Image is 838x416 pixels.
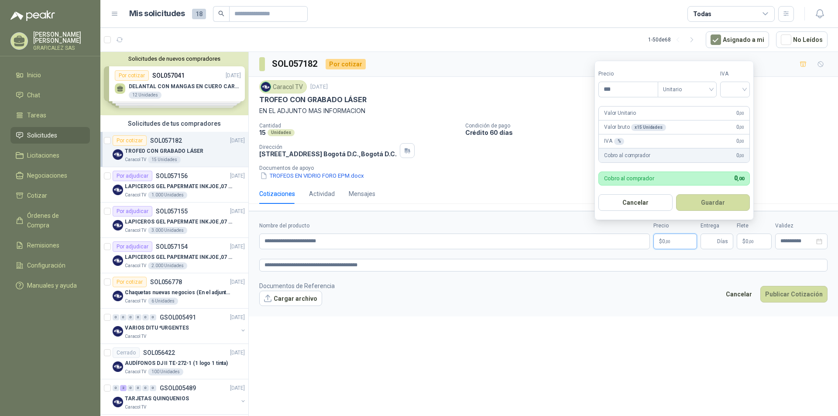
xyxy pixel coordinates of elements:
div: Solicitudes de nuevos compradoresPor cotizarSOL057041[DATE] DELANTAL CON MANGAS EN CUERO CARNAZA1... [100,52,248,115]
button: Solicitudes de nuevos compradores [104,55,245,62]
p: LAPICEROS GEL PAPERMATE INKJOE ,07 1 LOGO 1 TINTA [125,218,234,226]
img: Company Logo [113,291,123,301]
span: Manuales y ayuda [27,281,77,290]
div: Por cotizar [113,277,147,287]
span: ,00 [739,111,744,116]
div: 0 [142,385,149,391]
div: 2 [120,385,127,391]
label: Precio [598,70,658,78]
p: Cobro al comprador [604,175,654,181]
p: GSOL005491 [160,314,196,320]
button: Cancelar [721,286,757,303]
span: ,00 [737,176,744,182]
span: 0 [662,239,670,244]
p: Crédito 60 días [465,129,835,136]
div: 1 - 50 de 68 [648,33,699,47]
a: 0 0 0 0 0 0 GSOL005491[DATE] Company LogoVARIOS DITU *URGENTESCaracol TV [113,312,247,340]
div: Por cotizar [326,59,366,69]
div: 100 Unidades [148,368,183,375]
img: Company Logo [113,255,123,266]
img: Company Logo [113,397,123,407]
span: search [218,10,224,17]
div: Por adjudicar [113,171,152,181]
p: [DATE] [230,384,245,392]
span: ,00 [739,125,744,130]
img: Company Logo [113,326,123,337]
p: [DATE] [230,207,245,216]
p: Documentos de apoyo [259,165,835,171]
label: Validez [775,222,828,230]
h3: SOL057182 [272,57,319,71]
p: SOL057155 [156,208,188,214]
div: 0 [150,314,156,320]
p: Caracol TV [125,262,146,269]
p: Caracol TV [125,333,146,340]
p: 15 [259,129,266,136]
div: 0 [113,385,119,391]
p: TROFEO CON GRABADO LÁSER [259,95,367,104]
span: 0 [734,175,744,182]
span: Cotizar [27,191,47,200]
a: 0 2 0 0 0 0 GSOL005489[DATE] Company LogoTARJETAS QUINQUENIOSCaracol TV [113,383,247,411]
label: Nombre del producto [259,222,650,230]
img: Logo peakr [10,10,55,21]
p: Documentos de Referencia [259,281,335,291]
p: Caracol TV [125,298,146,305]
span: Tareas [27,110,46,120]
span: 0 [745,239,754,244]
label: IVA [720,70,750,78]
span: $ [742,239,745,244]
p: Dirección [259,144,396,150]
p: TARJETAS QUINQUENIOS [125,395,189,403]
p: SOL057182 [150,138,182,144]
label: Entrega [701,222,733,230]
p: [DATE] [310,83,328,91]
a: Por adjudicarSOL057155[DATE] Company LogoLAPICEROS GEL PAPERMATE INKJOE ,07 1 LOGO 1 TINTACaracol... [100,203,248,238]
a: Por adjudicarSOL057154[DATE] Company LogoLAPICEROS GEL PAPERMATE INKJOE ,07 1 LOGO 1 TINTACaracol... [100,238,248,273]
div: Solicitudes de tus compradores [100,115,248,132]
div: Por adjudicar [113,206,152,217]
div: 3.000 Unidades [148,227,187,234]
span: Licitaciones [27,151,59,160]
a: Órdenes de Compra [10,207,90,234]
img: Company Logo [113,220,123,230]
label: Precio [653,222,697,230]
div: 0 [135,385,141,391]
button: Guardar [676,194,750,211]
span: Días [717,234,728,249]
div: 0 [142,314,149,320]
p: Caracol TV [125,227,146,234]
div: 0 [127,314,134,320]
div: 2.000 Unidades [148,262,187,269]
a: Manuales y ayuda [10,277,90,294]
div: 0 [135,314,141,320]
p: Valor Unitario [604,109,636,117]
p: Chaquetas nuevas negocios (En el adjunto mas informacion) [125,289,234,297]
img: Company Logo [113,361,123,372]
a: Cotizar [10,187,90,204]
img: Company Logo [113,149,123,160]
p: [STREET_ADDRESS] Bogotá D.C. , Bogotá D.C. [259,150,396,158]
a: Por cotizarSOL057182[DATE] Company LogoTROFEO CON GRABADO LÁSERCaracol TV15 Unidades [100,132,248,167]
a: CerradoSOL056422[DATE] Company LogoAUDÍFONOS DJ II TE-272-1 (1 logo 1 tinta)Caracol TV100 Unidades [100,344,248,379]
div: % [614,138,625,145]
p: [DATE] [230,278,245,286]
a: Negociaciones [10,167,90,184]
p: LAPICEROS GEL PAPERMATE INKJOE ,07 1 LOGO 1 TINTA [125,182,234,191]
div: 0 [150,385,156,391]
p: EN EL ADJUNTO MAS INFORMACION [259,106,828,116]
span: 0 [736,109,744,117]
div: Caracol TV [259,80,307,93]
span: Configuración [27,261,65,270]
p: SOL056422 [143,350,175,356]
p: [DATE] [230,243,245,251]
a: Por cotizarSOL056778[DATE] Company LogoChaquetas nuevas negocios (En el adjunto mas informacion)C... [100,273,248,309]
p: Condición de pago [465,123,835,129]
a: Tareas [10,107,90,124]
button: Asignado a mi [706,31,769,48]
span: Unitario [663,83,711,96]
a: Solicitudes [10,127,90,144]
span: ,00 [739,139,744,144]
div: 0 [120,314,127,320]
h1: Mis solicitudes [129,7,185,20]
